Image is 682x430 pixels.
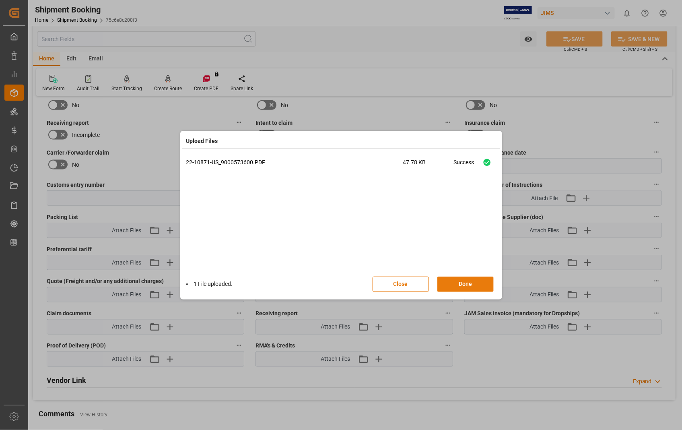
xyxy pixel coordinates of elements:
span: 47.78 KB [403,158,454,172]
h4: Upload Files [186,137,218,145]
li: 1 File uploaded. [186,280,233,288]
div: Success [454,158,474,172]
p: 22-10871-US_9000573600.PDF [186,158,403,167]
button: Close [373,277,429,292]
button: Done [437,277,494,292]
